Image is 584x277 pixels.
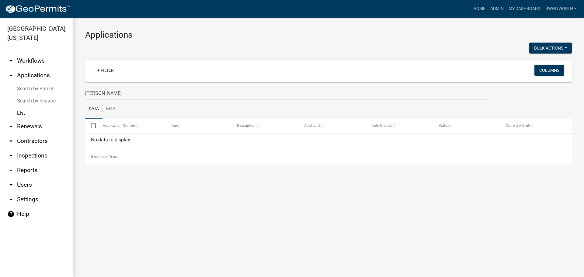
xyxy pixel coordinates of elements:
[91,155,110,159] span: 0 selected /
[7,196,15,203] i: arrow_drop_down
[7,72,15,79] i: arrow_drop_up
[85,99,103,119] a: Data
[7,167,15,174] i: arrow_drop_down
[170,123,178,128] span: Type
[97,119,164,133] datatable-header-cell: Application Number
[7,210,15,218] i: help
[298,119,366,133] datatable-header-cell: Applicant
[103,123,136,128] span: Application Number
[85,119,97,133] datatable-header-cell: Select
[371,123,393,128] span: Date Created
[529,43,572,54] button: Bulk Actions
[85,149,572,164] div: 0 total
[304,123,320,128] span: Applicant
[543,3,579,15] a: BWhitworth
[7,123,15,130] i: arrow_drop_down
[85,30,572,40] h3: Applications
[164,119,231,133] datatable-header-cell: Type
[506,123,531,128] span: Current Activity
[471,3,488,15] a: Home
[7,181,15,189] i: arrow_drop_down
[231,119,298,133] datatable-header-cell: Description
[439,123,449,128] span: Status
[7,152,15,159] i: arrow_drop_down
[7,57,15,64] i: arrow_drop_down
[85,87,489,99] input: Search for applications
[534,65,564,76] button: Columns
[500,119,567,133] datatable-header-cell: Current Activity
[85,134,572,149] div: No data to display
[366,119,433,133] datatable-header-cell: Date Created
[433,119,500,133] datatable-header-cell: Status
[103,99,119,119] a: Map
[237,123,255,128] span: Description
[506,3,543,15] a: My Dashboard
[7,137,15,145] i: arrow_drop_down
[488,3,506,15] a: Admin
[92,65,119,76] a: + Filter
